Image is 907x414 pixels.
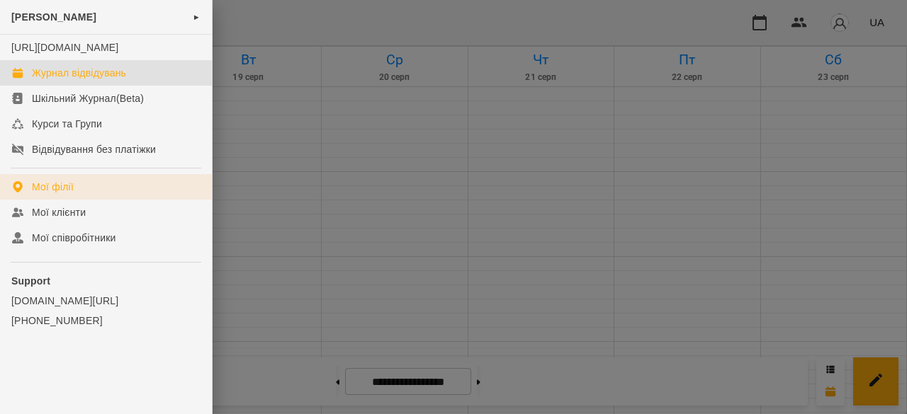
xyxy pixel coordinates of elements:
[32,66,126,80] div: Журнал відвідувань
[32,180,74,194] div: Мої філії
[32,142,156,156] div: Відвідування без платіжки
[11,11,96,23] span: [PERSON_NAME]
[32,117,102,131] div: Курси та Групи
[11,294,201,308] a: [DOMAIN_NAME][URL]
[32,91,144,105] div: Шкільний Журнал(Beta)
[193,11,201,23] span: ►
[32,205,86,219] div: Мої клієнти
[11,314,201,328] a: [PHONE_NUMBER]
[11,274,201,288] p: Support
[11,42,118,53] a: [URL][DOMAIN_NAME]
[32,231,116,245] div: Мої співробітники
